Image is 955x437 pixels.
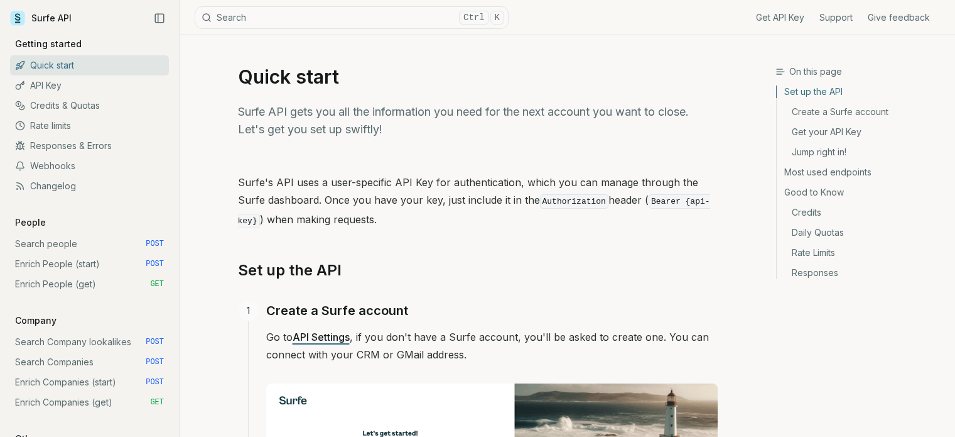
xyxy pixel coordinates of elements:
span: GET [150,279,164,289]
a: Set up the API [777,86,945,102]
a: Give feedback [868,11,930,24]
p: Getting started [10,38,87,50]
button: SearchCtrlK [195,6,509,29]
span: POST [146,357,164,367]
p: Go to , if you don't have a Surfe account, you'll be asked to create one. You can connect with yo... [266,328,718,363]
a: Create a Surfe account [266,301,408,321]
kbd: K [490,11,504,25]
span: POST [146,259,164,269]
a: Support [819,11,853,24]
a: Webhooks [10,156,169,176]
a: Enrich People (get) GET [10,274,169,294]
a: Enrich Companies (start) POST [10,372,169,392]
a: API Settings [293,331,350,343]
a: Get API Key [756,11,804,24]
p: Company [10,314,62,327]
a: Surfe API [10,9,72,28]
a: API Key [10,75,169,96]
a: Search Companies POST [10,352,169,372]
button: Collapse Sidebar [150,9,169,28]
a: Credits & Quotas [10,96,169,116]
p: Surfe's API uses a user-specific API Key for authentication, which you can manage through the Sur... [238,174,718,230]
a: Rate limits [10,116,169,136]
a: Get your API Key [777,122,945,142]
span: POST [146,377,164,387]
p: People [10,216,51,229]
p: Surfe API gets you all the information you need for the next account you want to close. Let's get... [238,103,718,138]
a: Rate Limits [777,243,945,263]
a: Daily Quotas [777,223,945,243]
a: Most used endpoints [777,162,945,182]
h1: Quick start [238,65,718,88]
span: POST [146,337,164,347]
a: Search people POST [10,234,169,254]
a: Search Company lookalikes POST [10,332,169,352]
a: Set up the API [238,260,342,280]
a: Create a Surfe account [777,102,945,122]
a: Jump right in! [777,142,945,162]
kbd: Ctrl [459,11,489,25]
a: Credits [777,202,945,223]
span: POST [146,239,164,249]
a: Good to Know [777,182,945,202]
a: Enrich People (start) POST [10,254,169,274]
span: GET [150,397,164,407]
a: Quick start [10,55,169,75]
a: Changelog [10,176,169,196]
a: Responses [777,263,945,279]
a: Responses & Errors [10,136,169,156]
code: Authorization [540,194,608,209]
a: Enrich Companies (get) GET [10,392,169,412]
h3: On this page [775,65,945,78]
